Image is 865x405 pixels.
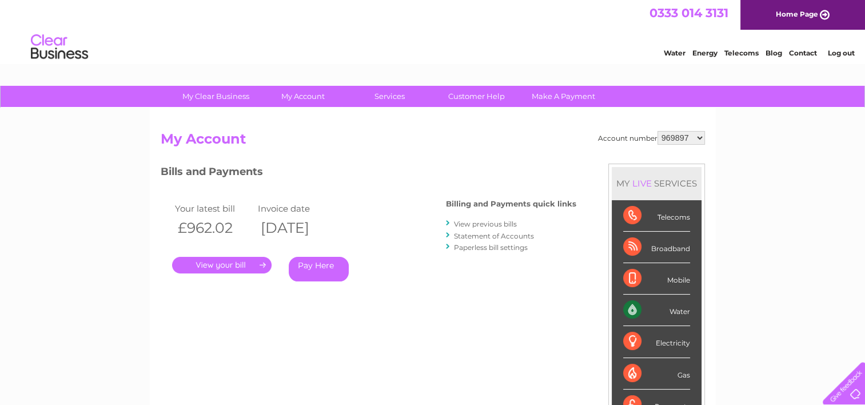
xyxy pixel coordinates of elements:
[623,232,690,263] div: Broadband
[454,220,517,228] a: View previous bills
[623,326,690,358] div: Electricity
[664,49,685,57] a: Water
[169,86,263,107] a: My Clear Business
[612,167,701,200] div: MY SERVICES
[623,295,690,326] div: Water
[161,131,705,153] h2: My Account
[598,131,705,145] div: Account number
[255,201,338,216] td: Invoice date
[454,243,528,252] a: Paperless bill settings
[454,232,534,240] a: Statement of Accounts
[789,49,817,57] a: Contact
[516,86,611,107] a: Make A Payment
[623,200,690,232] div: Telecoms
[630,178,654,189] div: LIVE
[172,216,255,240] th: £962.02
[163,6,703,55] div: Clear Business is a trading name of Verastar Limited (registered in [GEOGRAPHIC_DATA] No. 3667643...
[289,257,349,281] a: Pay Here
[161,164,576,184] h3: Bills and Payments
[429,86,524,107] a: Customer Help
[172,201,255,216] td: Your latest bill
[766,49,782,57] a: Blog
[446,200,576,208] h4: Billing and Payments quick links
[623,358,690,390] div: Gas
[172,257,272,273] a: .
[342,86,437,107] a: Services
[649,6,728,20] a: 0333 014 3131
[255,216,338,240] th: [DATE]
[827,49,854,57] a: Log out
[623,263,690,295] div: Mobile
[724,49,759,57] a: Telecoms
[30,30,89,65] img: logo.png
[692,49,717,57] a: Energy
[256,86,350,107] a: My Account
